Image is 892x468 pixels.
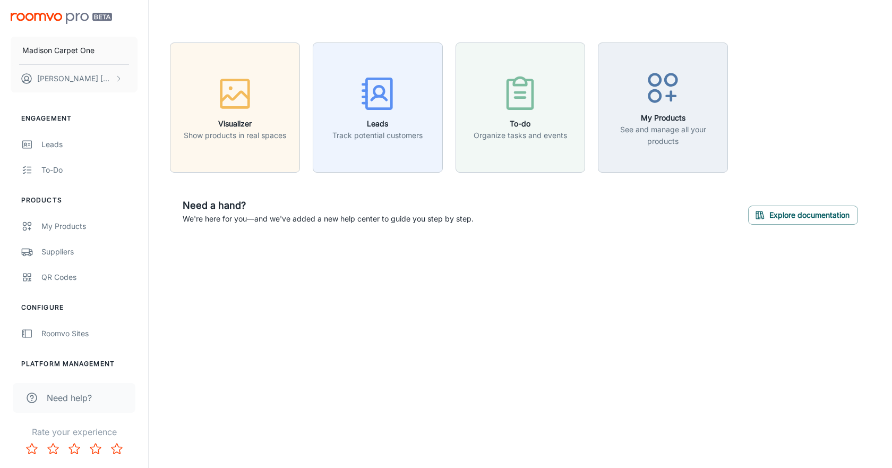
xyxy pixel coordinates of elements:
p: Organize tasks and events [474,130,567,141]
h6: Need a hand? [183,198,474,213]
button: VisualizerShow products in real spaces [170,42,300,173]
p: Track potential customers [332,130,423,141]
button: LeadsTrack potential customers [313,42,443,173]
p: Madison Carpet One [22,45,95,56]
a: Explore documentation [748,209,858,219]
h6: Visualizer [184,118,286,130]
p: [PERSON_NAME] [PERSON_NAME] [37,73,112,84]
div: Suppliers [41,246,138,258]
a: To-doOrganize tasks and events [456,101,586,112]
p: See and manage all your products [605,124,721,147]
div: Leads [41,139,138,150]
button: To-doOrganize tasks and events [456,42,586,173]
button: [PERSON_NAME] [PERSON_NAME] [11,65,138,92]
img: Roomvo PRO Beta [11,13,112,24]
button: Madison Carpet One [11,37,138,64]
a: LeadsTrack potential customers [313,101,443,112]
button: Explore documentation [748,206,858,225]
p: We're here for you—and we've added a new help center to guide you step by step. [183,213,474,225]
h6: Leads [332,118,423,130]
div: To-do [41,164,138,176]
h6: My Products [605,112,721,124]
div: My Products [41,220,138,232]
button: My ProductsSee and manage all your products [598,42,728,173]
div: QR Codes [41,271,138,283]
h6: To-do [474,118,567,130]
p: Show products in real spaces [184,130,286,141]
a: My ProductsSee and manage all your products [598,101,728,112]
